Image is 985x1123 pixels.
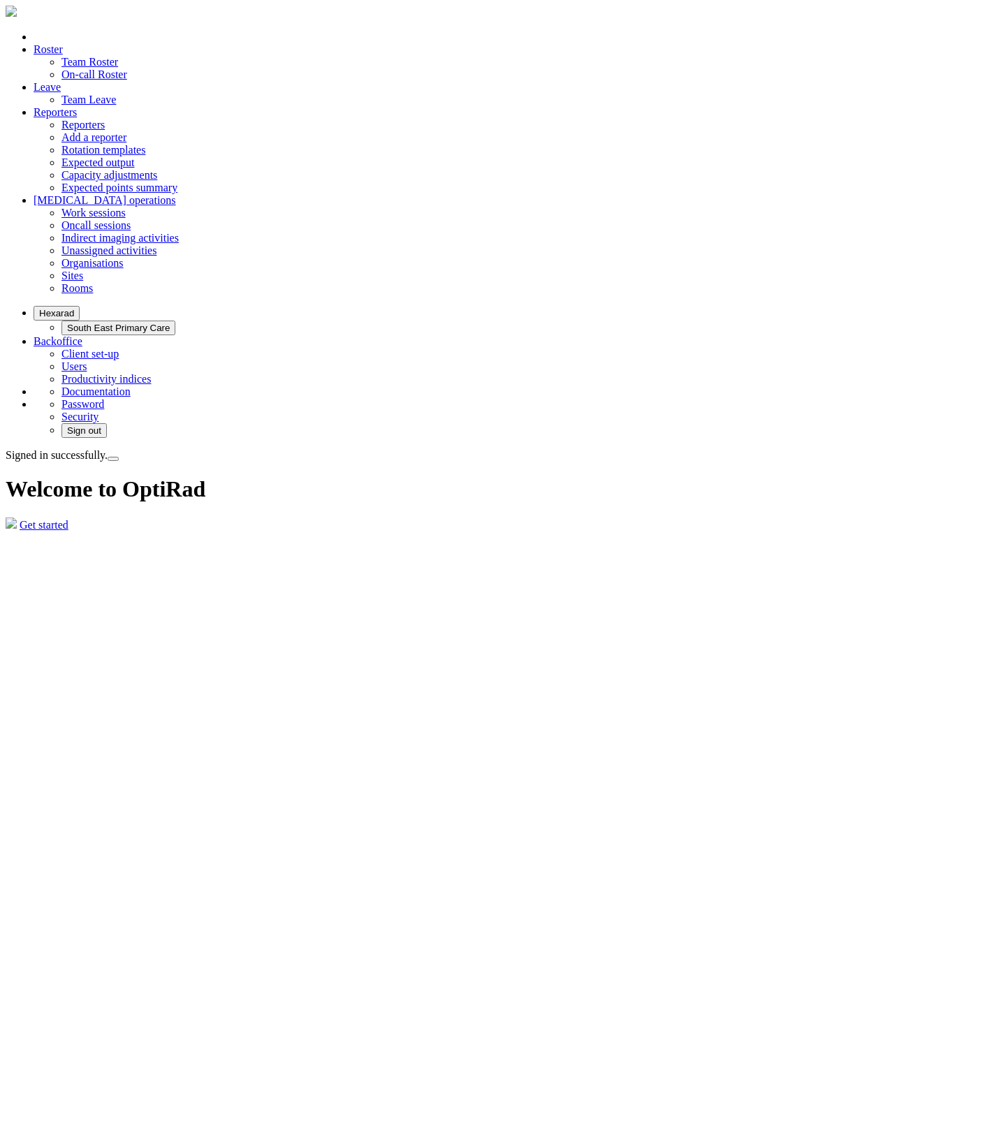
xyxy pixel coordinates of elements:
[61,360,87,372] a: Users
[61,131,126,143] a: Add a reporter
[61,232,179,244] a: Indirect imaging activities
[61,94,116,105] a: Team Leave
[61,156,134,168] a: Expected output
[61,398,104,410] a: Password
[61,282,93,294] a: Rooms
[61,257,124,269] a: Organisations
[61,169,157,181] a: Capacity adjustments
[61,321,175,335] button: South East Primary Care
[108,457,119,461] button: Close
[61,207,126,219] a: Work sessions
[61,386,131,397] a: Documentation
[20,519,68,531] a: Get started
[61,56,118,68] a: Team Roster
[61,423,107,438] button: Sign out
[6,6,17,17] img: brand-opti-rad-logos-blue-and-white-d2f68631ba2948856bd03f2d395fb146ddc8fb01b4b6e9315ea85fa773367...
[6,518,17,529] img: robot-empty-state-1fbbb679a1c6e2ca704615db04aedde33b79a0b35dd8ef2ec053f679a1b7e426.svg
[34,43,63,55] a: Roster
[6,449,979,462] div: Signed in successfully.
[6,476,979,502] h1: Welcome to OptiRad
[34,106,77,118] a: Reporters
[61,411,98,423] a: Security
[61,182,177,193] a: Expected points summary
[61,244,156,256] a: Unassigned activities
[61,270,83,281] a: Sites
[34,335,82,347] a: Backoffice
[34,306,80,321] button: Hexarad
[61,348,119,360] a: Client set-up
[61,373,151,385] a: Productivity indices
[61,68,127,80] a: On-call Roster
[34,194,176,206] a: [MEDICAL_DATA] operations
[61,119,105,131] a: Reporters
[61,219,131,231] a: Oncall sessions
[61,144,145,156] a: Rotation templates
[34,81,61,93] a: Leave
[34,321,979,335] ul: Hexarad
